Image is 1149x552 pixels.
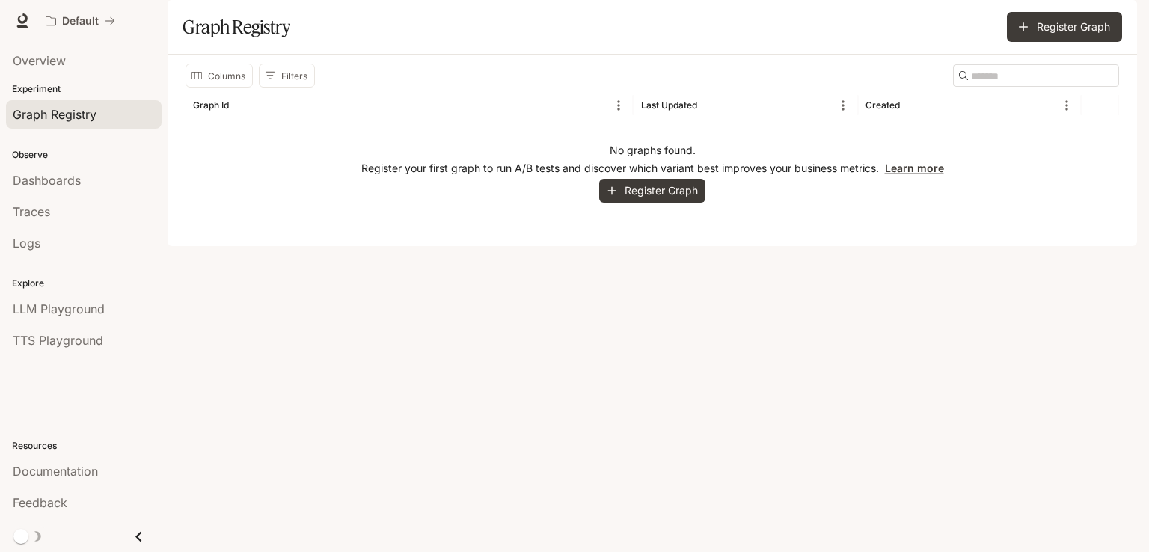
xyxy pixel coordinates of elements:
button: Select columns [186,64,253,88]
button: Sort [901,94,924,117]
div: Last Updated [641,99,697,111]
a: Learn more [885,162,944,174]
button: Show filters [259,64,315,88]
button: Menu [607,94,630,117]
button: Menu [832,94,854,117]
button: Sort [230,94,253,117]
h1: Graph Registry [183,12,290,42]
button: Sort [699,94,721,117]
p: Register your first graph to run A/B tests and discover which variant best improves your business... [361,161,944,176]
p: No graphs found. [610,143,696,158]
div: Graph Id [193,99,229,111]
p: Default [62,15,99,28]
div: Created [865,99,900,111]
button: Register Graph [1007,12,1122,42]
button: Menu [1055,94,1078,117]
button: All workspaces [39,6,122,36]
button: Register Graph [599,179,705,203]
div: Search [953,64,1119,87]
